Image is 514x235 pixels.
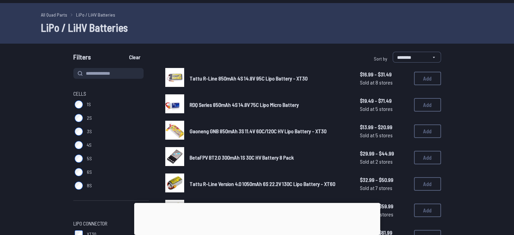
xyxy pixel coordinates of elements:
[165,94,184,113] img: image
[360,97,409,105] span: $19.49 - $71.49
[374,56,387,62] span: Sort by
[134,203,380,233] iframe: Advertisement
[75,155,83,163] input: 5S
[190,74,349,83] a: Tattu R-Line 850mAh 4S 14.8V 95C Lipo Battery - XT30
[414,72,441,85] button: Add
[75,141,83,149] input: 4S
[165,94,184,115] a: image
[41,19,473,36] h1: LiPo / LiHV Batteries
[190,101,299,108] span: RDQ Series 850mAh 4S 14.8V 75C Lipo Micro Battery
[360,202,409,210] span: $30.99 - $59.99
[165,147,184,168] a: image
[75,182,83,190] input: 8S
[75,127,83,136] input: 3S
[190,128,326,134] span: Gaoneng GNB 850mAh 3S 11.4V 60C/120C HV Lipo Battery - XT30
[360,131,409,139] span: Sold at 5 stores
[360,149,409,158] span: $29.99 - $44.99
[165,121,184,142] a: image
[87,182,92,189] span: 8S
[414,98,441,112] button: Add
[190,154,349,162] a: BetaFPV BT2.0 300mAh 1S 30C HV Battery 8 Pack
[73,219,107,228] span: LiPo Connector
[73,90,86,98] span: Cells
[87,142,92,148] span: 4S
[165,173,184,194] a: image
[360,184,409,192] span: Sold at 7 stores
[75,114,83,122] input: 2S
[190,180,349,188] a: Tattu R-Line Version 4.0 1050mAh 6S 22.2V 130C Lipo Battery - XT60
[165,200,184,219] img: image
[360,78,409,87] span: Sold at 8 stores
[123,52,146,63] button: Clear
[360,70,409,78] span: $16.99 - $31.49
[414,177,441,191] button: Add
[190,154,294,161] span: BetaFPV BT2.0 300mAh 1S 30C HV Battery 8 Pack
[360,123,409,131] span: $13.99 - $20.99
[165,68,184,89] a: image
[393,52,441,63] select: Sort by
[87,115,92,121] span: 2S
[87,169,92,175] span: 6S
[165,200,184,221] a: image
[414,124,441,138] button: Add
[165,147,184,166] img: image
[87,155,92,162] span: 5S
[165,121,184,140] img: image
[41,11,67,18] a: All Quad Parts
[73,52,91,65] span: Filters
[190,181,335,187] span: Tattu R-Line Version 4.0 1050mAh 6S 22.2V 130C Lipo Battery - XT60
[414,204,441,217] button: Add
[360,105,409,113] span: Sold at 5 stores
[360,210,409,218] span: Sold at 11 stores
[165,68,184,87] img: image
[87,101,91,108] span: 1S
[165,173,184,192] img: image
[190,75,308,81] span: Tattu R-Line 850mAh 4S 14.8V 95C Lipo Battery - XT30
[360,176,409,184] span: $32.99 - $50.99
[190,101,349,109] a: RDQ Series 850mAh 4S 14.8V 75C Lipo Micro Battery
[414,151,441,164] button: Add
[190,127,349,135] a: Gaoneng GNB 850mAh 3S 11.4V 60C/120C HV Lipo Battery - XT30
[75,168,83,176] input: 6S
[360,158,409,166] span: Sold at 2 stores
[76,11,115,18] a: LiPo / LiHV Batteries
[75,100,83,109] input: 1S
[87,128,92,135] span: 3S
